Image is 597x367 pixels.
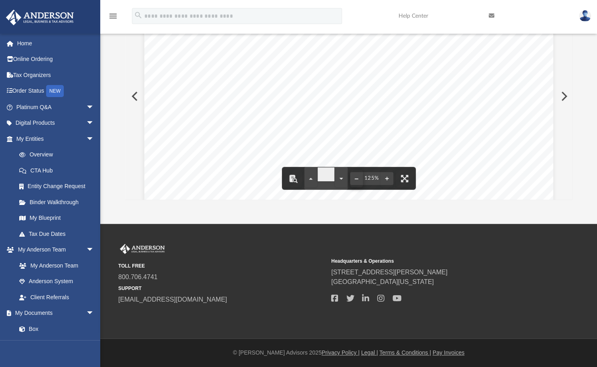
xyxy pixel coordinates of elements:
span: [PERSON_NAME] Foods Inc. [277,188,372,196]
a: Platinum Q&Aarrow_drop_down [6,99,106,115]
a: menu [108,15,118,21]
a: Tax Organizers [6,67,106,83]
a: Tax Due Dates [11,226,106,242]
span: arrow_drop_down [86,115,102,132]
a: My Anderson Team [11,258,98,274]
small: Headquarters & Operations [331,258,538,265]
a: Order StatusNEW [6,83,106,99]
span: arrow_drop_down [86,305,102,322]
button: Enter fullscreen [396,170,413,187]
a: Home [6,35,106,51]
a: Pay Invoices [433,349,464,356]
small: TOLL FREE [118,262,326,270]
span: arrow_drop_down [86,242,102,258]
a: My Entitiesarrow_drop_down [6,131,106,147]
i: search [134,11,143,20]
a: Client Referrals [11,289,102,305]
span: Action by Incorporator of [192,188,275,196]
i: menu [108,11,118,21]
div: Current zoom level [363,176,380,181]
button: Previous page [304,170,317,187]
button: Next page [335,170,348,187]
small: SUPPORT [118,285,326,292]
a: Terms & Conditions | [379,349,431,356]
span: arrow_drop_down [86,131,102,147]
img: Anderson Advisors Platinum Portal [4,10,76,25]
div: © [PERSON_NAME] Advisors 2025 [100,349,597,357]
button: Toggle findbar [284,170,302,187]
a: CTA Hub [11,162,106,178]
a: Anderson System [11,274,102,290]
a: Legal | [361,349,378,356]
a: My Anderson Teamarrow_drop_down [6,242,102,258]
a: [EMAIL_ADDRESS][DOMAIN_NAME] [118,296,227,303]
a: 800.706.4741 [118,274,158,280]
a: [GEOGRAPHIC_DATA][US_STATE] [331,278,434,285]
a: [STREET_ADDRESS][PERSON_NAME] [331,269,447,276]
a: My Documentsarrow_drop_down [6,305,102,321]
a: Digital Productsarrow_drop_down [6,115,106,131]
div: NEW [46,85,64,97]
a: Binder Walkthrough [11,194,106,210]
button: Zoom in [380,170,393,187]
button: Previous File [125,85,143,107]
a: Box [11,321,98,337]
a: My Blueprint [11,210,102,226]
img: Anderson Advisors Platinum Portal [118,244,166,254]
a: Overview [11,147,106,163]
button: Zoom out [350,170,363,187]
span: arrow_drop_down [86,99,102,116]
img: User Pic [579,10,591,22]
a: Online Ordering [6,51,106,67]
a: Entity Change Request [11,178,106,195]
a: Meeting Minutes [11,337,102,353]
a: Privacy Policy | [322,349,360,356]
button: Next File [555,85,572,107]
